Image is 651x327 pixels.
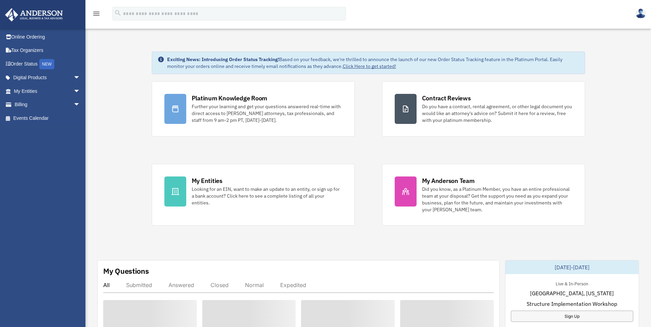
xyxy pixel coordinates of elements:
[92,12,100,18] a: menu
[126,282,152,288] div: Submitted
[382,164,585,226] a: My Anderson Team Did you know, as a Platinum Member, you have an entire professional team at your...
[422,186,572,213] div: Did you know, as a Platinum Member, you have an entire professional team at your disposal? Get th...
[382,81,585,137] a: Contract Reviews Do you have a contract, rental agreement, or other legal document you would like...
[192,94,268,102] div: Platinum Knowledge Room
[167,56,279,62] strong: Exciting News: Introducing Order Status Tracking!
[422,94,471,102] div: Contract Reviews
[5,30,91,44] a: Online Ordering
[192,176,222,185] div: My Entities
[5,71,91,85] a: Digital Productsarrow_drop_down
[114,9,122,17] i: search
[73,98,87,112] span: arrow_drop_down
[422,176,475,185] div: My Anderson Team
[422,103,572,124] div: Do you have a contract, rental agreement, or other legal document you would like an attorney's ad...
[5,98,91,112] a: Billingarrow_drop_down
[5,111,91,125] a: Events Calendar
[73,84,87,98] span: arrow_drop_down
[192,103,342,124] div: Further your learning and get your questions answered real-time with direct access to [PERSON_NAM...
[511,311,633,322] a: Sign Up
[505,260,639,274] div: [DATE]-[DATE]
[245,282,264,288] div: Normal
[5,57,91,71] a: Order StatusNEW
[192,186,342,206] div: Looking for an EIN, want to make an update to an entity, or sign up for a bank account? Click her...
[5,44,91,57] a: Tax Organizers
[527,300,617,308] span: Structure Implementation Workshop
[168,282,194,288] div: Answered
[152,81,355,137] a: Platinum Knowledge Room Further your learning and get your questions answered real-time with dire...
[343,63,396,69] a: Click Here to get started!
[167,56,579,70] div: Based on your feedback, we're thrilled to announce the launch of our new Order Status Tracking fe...
[636,9,646,18] img: User Pic
[550,280,594,287] div: Live & In-Person
[103,282,110,288] div: All
[152,164,355,226] a: My Entities Looking for an EIN, want to make an update to an entity, or sign up for a bank accoun...
[92,10,100,18] i: menu
[103,266,149,276] div: My Questions
[39,59,54,69] div: NEW
[73,71,87,85] span: arrow_drop_down
[530,289,614,297] span: [GEOGRAPHIC_DATA], [US_STATE]
[3,8,65,22] img: Anderson Advisors Platinum Portal
[5,84,91,98] a: My Entitiesarrow_drop_down
[280,282,306,288] div: Expedited
[211,282,229,288] div: Closed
